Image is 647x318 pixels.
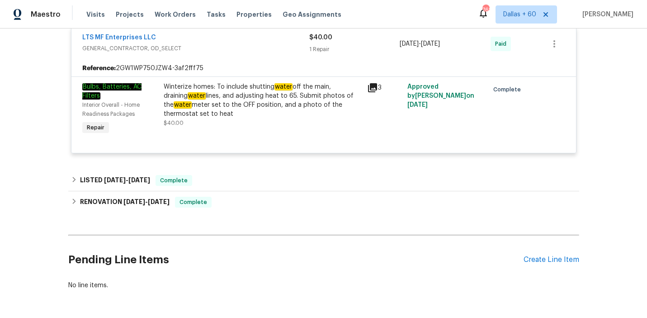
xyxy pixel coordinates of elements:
em: water [274,83,293,90]
div: Winterize homes: To include shutting off the main, draining lines, and adjusting heat to 65. Subm... [164,82,362,119]
span: [PERSON_NAME] [579,10,633,19]
div: RENOVATION [DATE]-[DATE]Complete [68,191,579,213]
span: Approved by [PERSON_NAME] on [407,84,474,108]
span: [DATE] [104,177,126,183]
h2: Pending Line Items [68,239,524,281]
div: 762 [482,5,489,14]
span: Projects [116,10,144,19]
div: No line items. [68,281,579,290]
h6: LISTED [80,175,150,186]
span: [DATE] [128,177,150,183]
a: LTS MF Enterprises LLC [82,34,156,41]
b: Reference: [82,64,116,73]
span: Maestro [31,10,61,19]
span: Paid [495,39,510,48]
span: Interior Overall - Home Readiness Packages [82,102,140,117]
em: water [174,101,192,109]
span: Geo Assignments [283,10,341,19]
span: - [104,177,150,183]
span: $40.00 [164,120,184,126]
span: [DATE] [421,41,440,47]
span: - [123,199,170,205]
span: $40.00 [309,34,332,41]
span: [DATE] [123,199,145,205]
span: [DATE] [407,102,428,108]
em: Bulbs, Batteries, AC Filters [82,83,142,100]
span: Complete [156,176,191,185]
span: [DATE] [400,41,419,47]
span: [DATE] [148,199,170,205]
div: LISTED [DATE]-[DATE]Complete [68,170,579,191]
span: Complete [493,85,524,94]
span: GENERAL_CONTRACTOR, OD_SELECT [82,44,309,53]
span: Complete [176,198,211,207]
div: Create Line Item [524,256,579,264]
div: 1 Repair [309,45,400,54]
span: Work Orders [155,10,196,19]
div: 3 [367,82,402,93]
span: Repair [83,123,108,132]
span: - [400,39,440,48]
em: water [188,92,206,100]
span: Dallas + 60 [503,10,536,19]
h6: RENOVATION [80,197,170,208]
span: Tasks [207,11,226,18]
span: Visits [86,10,105,19]
span: Properties [236,10,272,19]
div: 2GW1WP750JZW4-3af2fff75 [71,60,576,76]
